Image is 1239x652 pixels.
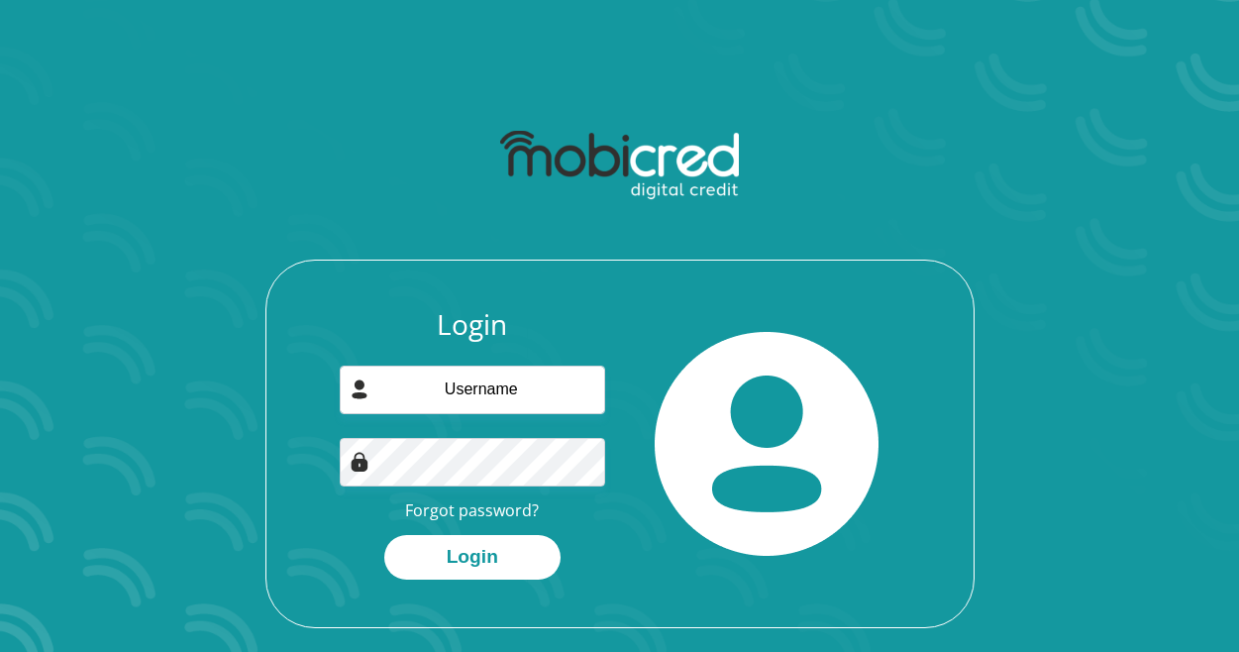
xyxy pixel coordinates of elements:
a: Forgot password? [405,499,539,521]
img: mobicred logo [500,131,739,200]
img: user-icon image [350,380,369,399]
h3: Login [340,308,605,342]
input: Username [340,366,605,414]
button: Login [384,535,561,580]
img: Image [350,452,369,472]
